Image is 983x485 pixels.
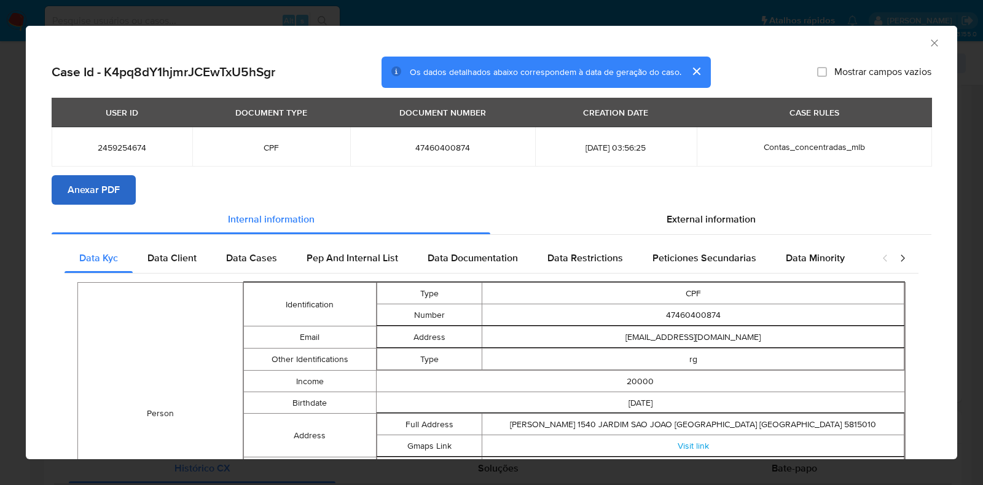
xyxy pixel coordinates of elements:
[244,349,376,371] td: Other Identifications
[244,392,376,414] td: Birthdate
[376,371,905,392] td: 20000
[678,440,709,452] a: Visit link
[365,142,520,153] span: 47460400874
[547,251,623,265] span: Data Restrictions
[79,251,118,265] span: Data Kyc
[66,142,178,153] span: 2459254674
[244,326,376,349] td: Email
[550,142,682,153] span: [DATE] 03:56:25
[817,67,827,77] input: Mostrar campos vazios
[377,435,482,457] td: Gmaps Link
[228,212,315,226] span: Internal information
[307,251,398,265] span: Pep And Internal List
[377,414,482,435] td: Full Address
[652,251,756,265] span: Peticiones Secundarias
[482,414,904,435] td: [PERSON_NAME] 1540 JARDIM SAO JOAO [GEOGRAPHIC_DATA] [GEOGRAPHIC_DATA] 5815010
[681,57,711,86] button: cerrar
[482,283,904,304] td: CPF
[226,251,277,265] span: Data Cases
[65,243,869,273] div: Detailed internal info
[52,205,931,234] div: Detailed info
[377,304,482,326] td: Number
[26,26,957,459] div: closure-recommendation-modal
[764,141,865,153] span: Contas_concentradas_mlb
[52,175,136,205] button: Anexar PDF
[410,66,681,78] span: Os dados detalhados abaixo correspondem à data de geração do caso.
[68,176,120,203] span: Anexar PDF
[52,64,275,80] h2: Case Id - K4pq8dY1hjmrJCEwTxU5hSgr
[147,251,197,265] span: Data Client
[377,326,482,348] td: Address
[482,304,904,326] td: 47460400874
[782,102,847,123] div: CASE RULES
[428,251,518,265] span: Data Documentation
[392,102,493,123] div: DOCUMENT NUMBER
[376,392,905,414] td: [DATE]
[786,251,845,265] span: Data Minority
[244,283,376,326] td: Identification
[207,142,336,153] span: CPF
[98,102,146,123] div: USER ID
[482,457,904,479] td: 11
[244,371,376,392] td: Income
[576,102,656,123] div: CREATION DATE
[377,349,482,370] td: Type
[482,349,904,370] td: rg
[377,283,482,304] td: Type
[667,212,756,226] span: External information
[834,66,931,78] span: Mostrar campos vazios
[244,414,376,457] td: Address
[928,37,939,48] button: Fechar a janela
[228,102,315,123] div: DOCUMENT TYPE
[377,457,482,479] td: Area Code
[482,326,904,348] td: [EMAIL_ADDRESS][DOMAIN_NAME]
